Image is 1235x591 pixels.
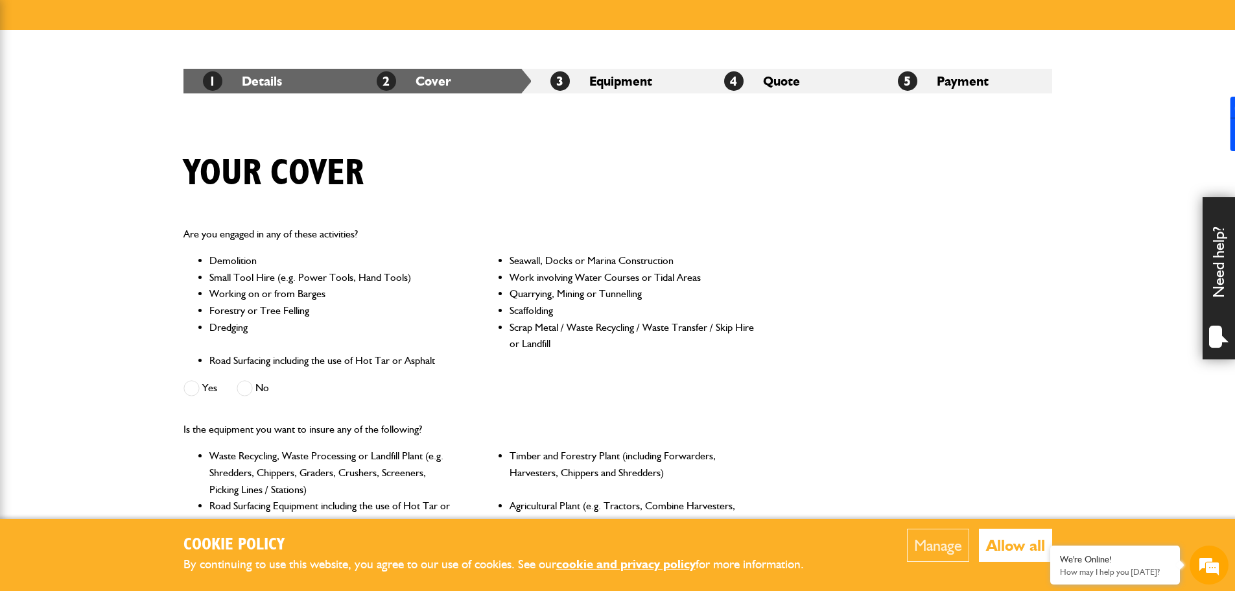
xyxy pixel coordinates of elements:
[907,529,969,562] button: Manage
[510,252,755,269] li: Seawall, Docks or Marina Construction
[17,235,237,389] textarea: Type your message and hit 'Enter'
[510,269,755,286] li: Work involving Water Courses or Tidal Areas
[183,555,825,575] p: By continuing to use this website, you agree to our use of cookies. See our for more information.
[176,400,235,417] em: Start Chat
[67,73,218,90] div: Chat with us now
[357,69,531,93] li: Cover
[898,71,917,91] span: 5
[17,197,237,225] input: Enter your phone number
[556,557,696,572] a: cookie and privacy policy
[213,6,244,38] div: Minimize live chat window
[1060,567,1170,577] p: How may I help you today?
[203,73,282,89] a: 1Details
[377,71,396,91] span: 2
[209,302,455,319] li: Forestry or Tree Felling
[510,285,755,302] li: Quarrying, Mining or Tunnelling
[209,498,455,531] li: Road Surfacing Equipment including the use of Hot Tar or Asphalt
[979,529,1052,562] button: Allow all
[183,421,756,438] p: Is the equipment you want to insure any of the following?
[209,252,455,269] li: Demolition
[237,380,269,396] label: No
[531,69,705,93] li: Equipment
[510,498,755,531] li: Agricultural Plant (e.g. Tractors, Combine Harvesters, Balers)
[878,69,1052,93] li: Payment
[209,319,455,352] li: Dredging
[1203,197,1235,359] div: Need help?
[724,71,744,91] span: 4
[209,285,455,302] li: Working on or from Barges
[183,535,825,555] h2: Cookie Policy
[1060,554,1170,565] div: We're Online!
[510,302,755,319] li: Scaffolding
[183,152,364,195] h1: Your cover
[17,120,237,149] input: Enter your last name
[17,158,237,187] input: Enter your email address
[209,269,455,286] li: Small Tool Hire (e.g. Power Tools, Hand Tools)
[705,69,878,93] li: Quote
[183,380,217,396] label: Yes
[510,448,755,498] li: Timber and Forestry Plant (including Forwarders, Harvesters, Chippers and Shredders)
[209,448,455,498] li: Waste Recycling, Waste Processing or Landfill Plant (e.g. Shredders, Chippers, Graders, Crushers,...
[183,226,756,243] p: Are you engaged in any of these activities?
[510,319,755,352] li: Scrap Metal / Waste Recycling / Waste Transfer / Skip Hire or Landfill
[209,352,455,369] li: Road Surfacing including the use of Hot Tar or Asphalt
[550,71,570,91] span: 3
[22,72,54,90] img: d_20077148190_company_1631870298795_20077148190
[203,71,222,91] span: 1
